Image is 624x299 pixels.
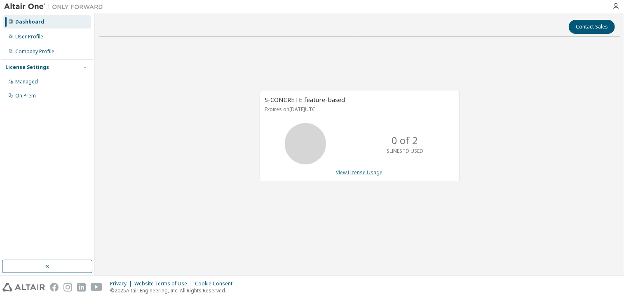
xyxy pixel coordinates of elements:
[110,280,134,287] div: Privacy
[15,48,54,55] div: Company Profile
[569,20,615,34] button: Contact Sales
[134,280,195,287] div: Website Terms of Use
[15,93,36,99] div: On Prem
[392,133,418,147] p: 0 of 2
[63,283,72,292] img: instagram.svg
[15,19,44,25] div: Dashboard
[4,2,107,11] img: Altair One
[15,33,43,40] div: User Profile
[91,283,103,292] img: youtube.svg
[265,95,345,104] span: S-CONCRETE feature-based
[265,106,452,113] p: Expires on [DATE] UTC
[5,64,49,71] div: License Settings
[15,78,38,85] div: Managed
[2,283,45,292] img: altair_logo.svg
[195,280,237,287] div: Cookie Consent
[77,283,86,292] img: linkedin.svg
[110,287,237,294] p: © 2025 Altair Engineering, Inc. All Rights Reserved.
[50,283,59,292] img: facebook.svg
[387,147,424,154] p: SLINESTD USED
[336,169,383,176] a: View License Usage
